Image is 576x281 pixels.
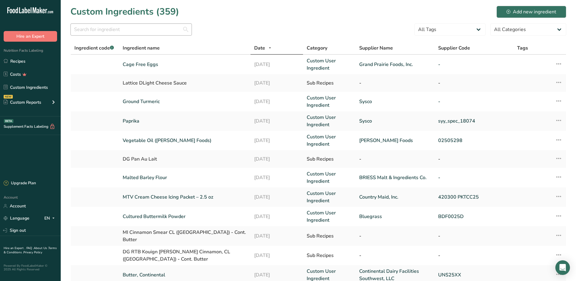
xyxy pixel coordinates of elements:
[4,246,25,250] a: Hire an Expert .
[438,271,510,279] a: UNS25XX
[70,23,192,36] input: Search for ingredient
[123,213,247,220] a: Cultured Buttermilk Powder
[4,95,13,99] div: NEW
[307,232,352,240] div: Sub Recipes
[438,79,510,87] div: -
[359,193,431,201] a: Country Maid, Inc.
[123,137,247,144] a: Vegetable Oil ([PERSON_NAME] Foods)
[438,232,510,240] div: -
[359,79,431,87] div: -
[254,44,265,52] span: Date
[254,213,299,220] a: [DATE]
[4,180,36,186] div: Upgrade Plan
[123,248,247,263] div: DG RTB Kouign [PERSON_NAME] Cinnamon, CL ([GEOGRAPHIC_DATA]) - Cont. Butter
[307,190,352,204] a: Custom User Ingredient
[4,99,41,106] div: Custom Reports
[438,213,510,220] a: BDF0025D
[307,133,352,148] a: Custom User Ingredient
[307,44,327,52] span: Category
[438,61,510,68] a: -
[254,174,299,181] a: [DATE]
[4,246,57,255] a: Terms & Conditions .
[123,193,247,201] a: MTV Cream Cheese Icing Packet – 2.5 oz
[307,252,352,259] div: Sub Recipes
[44,215,57,222] div: EN
[254,232,299,240] div: [DATE]
[254,98,299,105] a: [DATE]
[254,137,299,144] a: [DATE]
[438,98,510,105] a: -
[123,229,247,243] div: MI Cinnamon Smear CL ([GEOGRAPHIC_DATA]) - Cont. Butter
[359,232,431,240] div: -
[23,250,42,255] a: Privacy Policy
[254,252,299,259] div: [DATE]
[438,137,510,144] a: 02505298
[506,8,556,16] div: Add new ingredient
[496,6,566,18] button: Add new ingredient
[254,117,299,125] a: [DATE]
[307,209,352,224] a: Custom User Ingredient
[123,61,247,68] a: Cage Free Eggs
[4,119,13,123] div: BETA
[359,155,431,163] div: -
[123,271,247,279] a: Butter, Continental
[307,79,352,87] div: Sub Recipes
[307,155,352,163] div: Sub Recipes
[70,5,179,19] h1: Custom Ingredients (359)
[359,137,431,144] a: [PERSON_NAME] Foods
[359,252,431,259] div: -
[359,98,431,105] a: Sysco
[34,246,48,250] a: About Us .
[307,114,352,128] a: Custom User Ingredient
[359,213,431,220] a: Bluegrass
[26,246,34,250] a: FAQ .
[74,45,114,51] span: Ingredient code
[517,44,528,52] span: Tags
[4,264,57,271] div: Powered By FoodLabelMaker © 2025 All Rights Reserved
[438,44,470,52] span: Supplier Code
[555,260,570,275] div: Open Intercom Messenger
[123,174,247,181] a: Malted Barley Flour
[254,79,299,87] div: [DATE]
[438,117,510,125] a: syy_spec_18074
[359,174,431,181] a: BRIESS Malt & Ingredients Co.
[123,44,160,52] span: Ingredient name
[254,193,299,201] a: [DATE]
[307,57,352,72] a: Custom User Ingredient
[123,155,247,163] div: DG Pan Au Lait
[359,117,431,125] a: Sysco
[359,61,431,68] a: Grand Prairie Foods, Inc.
[438,155,510,163] div: -
[438,174,510,181] a: -
[254,61,299,68] a: [DATE]
[123,79,247,87] div: Lattice DLight Cheese Sauce
[359,44,393,52] span: Supplier Name
[123,117,247,125] a: Paprika
[307,94,352,109] a: Custom User Ingredient
[438,252,510,259] div: -
[254,271,299,279] a: [DATE]
[123,98,247,105] a: Ground Turmeric
[438,193,510,201] a: 420300 PKTCC25
[254,155,299,163] div: [DATE]
[4,31,57,42] button: Hire an Expert
[307,170,352,185] a: Custom User Ingredient
[4,213,29,224] a: Language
